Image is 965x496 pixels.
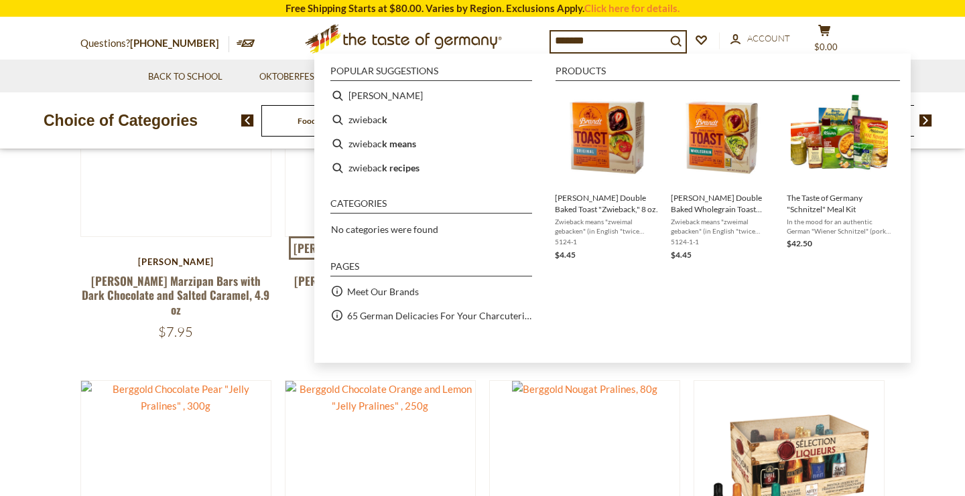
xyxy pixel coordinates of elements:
[550,84,665,267] li: Brandt Double Baked Toast "Zwieback," 8 oz.
[325,84,537,108] li: brandt zwieback
[81,381,271,414] img: Berggold Chocolate Pear "Jelly Pralines" , 300g
[80,35,229,52] p: Questions?
[787,192,892,215] span: The Taste of Germany "Schnitzel" Meal Kit
[512,381,657,398] img: Berggold Nougat Pralines, 80g
[555,89,660,262] a: Brandt Double Baked Toast "Zwieback"[PERSON_NAME] Double Baked Toast "Zwieback," 8 oz.Zwieback me...
[325,156,537,180] li: zwieback recipes
[325,279,537,303] li: Meet Our Brands
[671,250,692,260] span: $4.45
[787,217,892,236] span: In the mood for an authentic German "Wiener Schnitzel" (pork or veal) dinner? Our Wiener Schnitze...
[325,108,537,132] li: zwieback
[331,224,438,235] span: No categories were found
[555,192,660,215] span: [PERSON_NAME] Double Baked Toast "Zwieback," 8 oz.
[675,89,772,186] img: Brandt Double Baked Wholegrain Toast "Zwieback"
[671,237,776,246] span: 5124-1-1
[259,70,328,84] a: Oktoberfest
[787,238,812,248] span: $42.50
[382,112,387,127] b: k
[325,303,537,327] li: 65 German Delicacies For Your Charcuterie Board
[665,84,781,267] li: Brandt Double Baked Wholegrain Toast "Zwieback," 8 oz.
[382,160,420,175] b: k recipes
[330,66,532,81] li: Popular suggestions
[347,284,419,299] a: Meet Our Brands
[781,84,897,267] li: The Taste of Germany "Schnitzel" Meal Kit
[330,199,532,214] li: Categories
[747,33,790,44] span: Account
[82,272,269,318] a: [PERSON_NAME] Marzipan Bars with Dark Chocolate and Salted Caramel, 4.9 oz
[671,89,776,262] a: Brandt Double Baked Wholegrain Toast "Zwieback"[PERSON_NAME] Double Baked Wholegrain Toast "Zwieb...
[671,217,776,236] span: Zwieback means "zweimal gebacken" (in English "twice baked") and is a dry, airy biscuits best kno...
[241,114,254,127] img: previous arrow
[130,37,219,49] a: [PHONE_NUMBER]
[325,132,537,156] li: zwieback means
[285,256,476,267] div: [PERSON_NAME]
[556,66,900,81] li: Products
[347,308,532,323] a: 65 German Delicacies For Your Charcuterie Board
[382,136,416,151] b: k means
[148,70,222,84] a: Back to School
[671,192,776,215] span: [PERSON_NAME] Double Baked Wholegrain Toast "Zwieback," 8 oz.
[158,323,193,340] span: $7.95
[80,256,271,267] div: [PERSON_NAME]
[298,116,361,126] a: Food By Category
[314,54,911,363] div: Instant Search Results
[730,31,790,46] a: Account
[584,2,680,14] a: Click here for details.
[555,237,660,246] span: 5124-1
[787,89,892,262] a: The Taste of Germany "Schnitzel" Meal KitIn the mood for an authentic German "Wiener Schnitzel" (...
[814,42,838,52] span: $0.00
[289,236,677,260] a: [PERSON_NAME] "[PERSON_NAME]-Puefferchen" Apple Popover Dessert Mix 152g
[559,89,656,186] img: Brandt Double Baked Toast "Zwieback"
[285,381,475,414] img: Berggold Chocolate Orange and Lemon "Jelly Pralines" , 250g
[919,114,932,127] img: next arrow
[804,24,844,58] button: $0.00
[555,250,576,260] span: $4.45
[555,217,660,236] span: Zwieback means "zweimal gebacken" (in English "twice baked") and is a dry, airy biscuits best kno...
[330,262,532,276] li: Pages
[294,272,466,303] a: [PERSON_NAME] Dark Chocolate and Coconut, 4.9 oz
